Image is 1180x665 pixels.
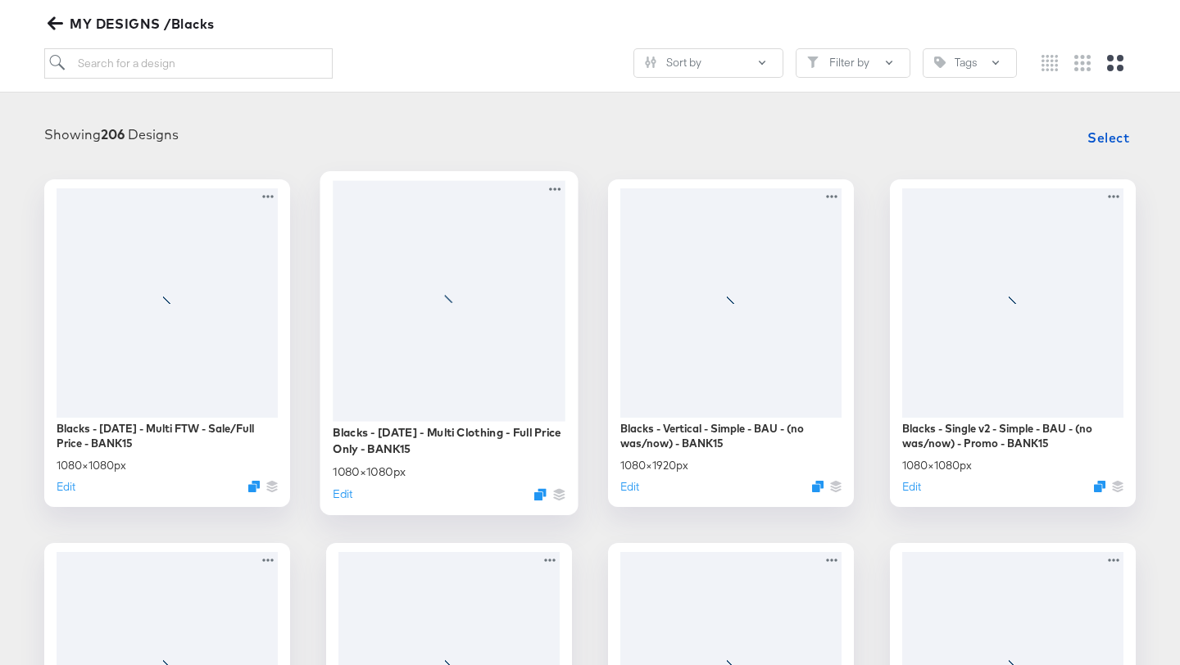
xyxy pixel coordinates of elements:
[101,126,125,142] strong: 206
[333,424,565,456] div: Blacks - [DATE] - Multi Clothing - Full Price Only - BANK15
[333,464,406,479] div: 1080 × 1080 px
[608,179,854,507] div: Blacks - Vertical - Simple - BAU - (no was/now) - BANK151080×1920pxEditDuplicate
[1042,55,1058,71] svg: Small grid
[890,179,1136,507] div: Blacks - Single v2 - Simple - BAU - (no was/now) - Promo - BANK151080×1080pxEditDuplicate
[902,479,921,495] button: Edit
[57,458,126,473] div: 1080 × 1080 px
[1087,126,1129,149] span: Select
[57,421,278,451] div: Blacks - [DATE] - Multi FTW - Sale/Full Price - BANK15
[902,458,972,473] div: 1080 × 1080 px
[44,12,220,35] button: MY DESIGNS /Blacks
[44,179,290,507] div: Blacks - [DATE] - Multi FTW - Sale/Full Price - BANK151080×1080pxEditDuplicate
[923,48,1017,78] button: TagTags
[812,481,824,492] svg: Duplicate
[807,57,819,68] svg: Filter
[902,421,1123,451] div: Blacks - Single v2 - Simple - BAU - (no was/now) - Promo - BANK15
[1081,121,1136,154] button: Select
[51,12,214,35] span: MY DESIGNS /Blacks
[248,481,260,492] svg: Duplicate
[934,57,946,68] svg: Tag
[1094,481,1105,492] svg: Duplicate
[620,479,639,495] button: Edit
[44,125,179,144] div: Showing Designs
[320,171,579,515] div: Blacks - [DATE] - Multi Clothing - Full Price Only - BANK151080×1080pxEditDuplicate
[1107,55,1123,71] svg: Large grid
[620,458,688,473] div: 1080 × 1920 px
[633,48,783,78] button: SlidersSort by
[57,479,75,495] button: Edit
[645,57,656,68] svg: Sliders
[796,48,910,78] button: FilterFilter by
[44,48,333,79] input: Search for a design
[1074,55,1091,71] svg: Medium grid
[534,488,547,500] svg: Duplicate
[333,486,352,501] button: Edit
[620,421,842,451] div: Blacks - Vertical - Simple - BAU - (no was/now) - BANK15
